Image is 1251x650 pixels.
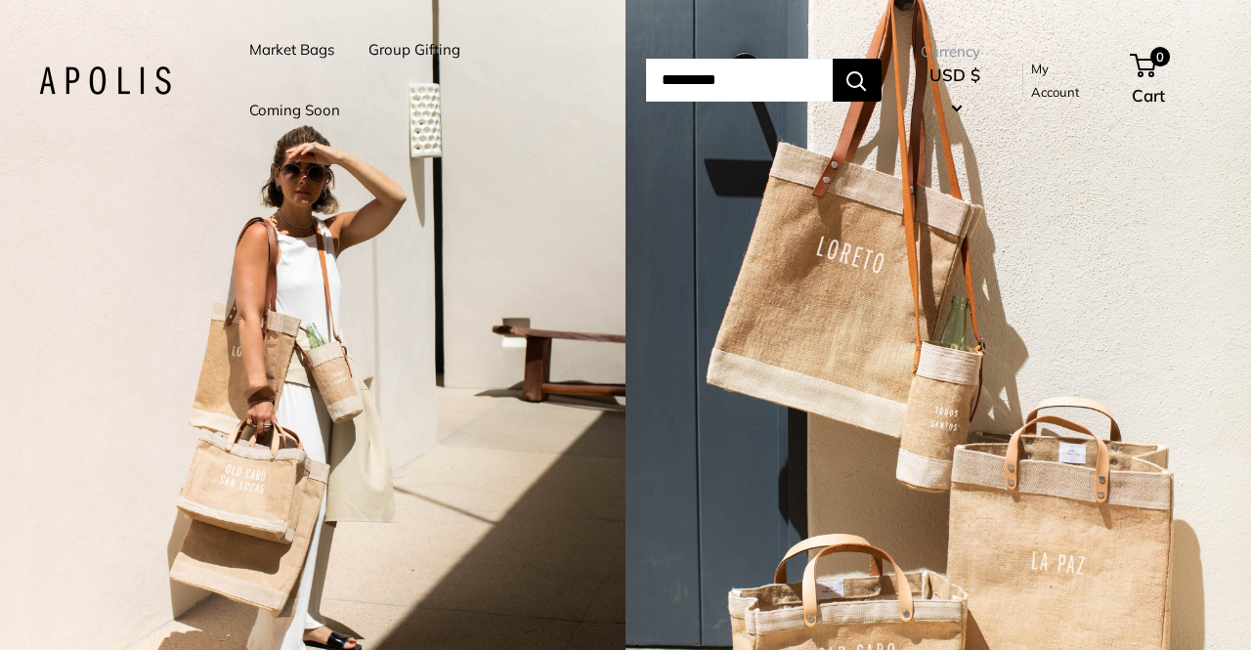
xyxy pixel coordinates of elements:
[929,65,980,85] span: USD $
[249,36,334,64] a: Market Bags
[921,38,989,65] span: Currency
[1132,85,1165,106] span: Cart
[1132,49,1212,111] a: 0 Cart
[646,59,833,102] input: Search...
[39,66,171,95] img: Apolis
[368,36,460,64] a: Group Gifting
[833,59,882,102] button: Search
[1150,47,1170,66] span: 0
[249,97,340,124] a: Coming Soon
[921,60,989,122] button: USD $
[1031,57,1098,105] a: My Account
